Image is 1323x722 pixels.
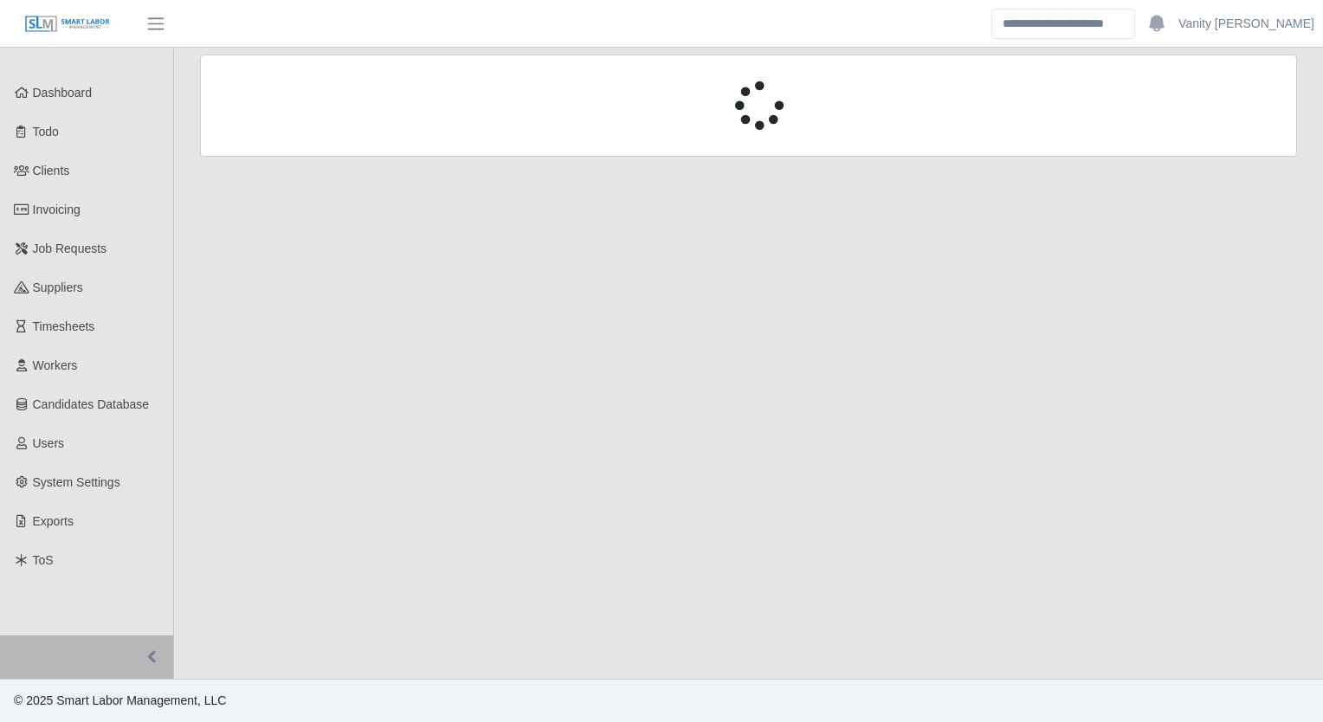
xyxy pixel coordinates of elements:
span: System Settings [33,475,120,489]
img: SLM Logo [24,15,111,34]
span: Invoicing [33,203,81,216]
span: Exports [33,514,74,528]
input: Search [991,9,1135,39]
span: Candidates Database [33,397,150,411]
span: Timesheets [33,319,95,333]
span: Todo [33,125,59,139]
span: Job Requests [33,242,107,255]
span: Dashboard [33,86,93,100]
span: © 2025 Smart Labor Management, LLC [14,693,226,707]
span: Clients [33,164,70,177]
span: ToS [33,553,54,567]
span: Workers [33,358,78,372]
span: Users [33,436,65,450]
a: Vanity [PERSON_NAME] [1178,15,1314,33]
span: Suppliers [33,280,83,294]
